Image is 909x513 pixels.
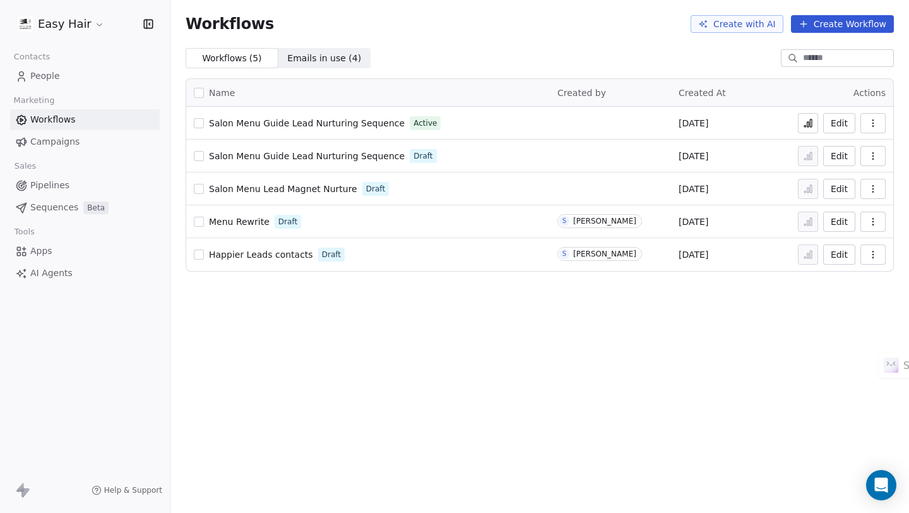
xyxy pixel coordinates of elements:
a: Salon Menu Lead Magnet Nurture [209,183,357,195]
a: SequencesBeta [10,197,160,218]
span: People [30,69,60,83]
span: Draft [366,183,385,195]
a: Salon Menu Guide Lead Nurturing Sequence [209,117,405,130]
button: Edit [823,113,855,133]
button: Edit [823,179,855,199]
span: [DATE] [679,150,708,162]
span: Workflows [186,15,274,33]
span: Draft [278,216,297,227]
a: People [10,66,160,87]
span: Salon Menu Guide Lead Nurturing Sequence [209,151,405,161]
div: S [562,216,566,226]
span: Workflows [30,113,76,126]
span: Actions [853,88,886,98]
button: Create with AI [691,15,783,33]
span: Apps [30,244,52,258]
div: Open Intercom Messenger [866,470,896,500]
button: Edit [823,244,855,265]
span: Name [209,87,235,100]
span: Help & Support [104,485,162,495]
a: Salon Menu Guide Lead Nurturing Sequence [209,150,405,162]
div: [PERSON_NAME] [573,250,636,258]
span: Salon Menu Guide Lead Nurturing Sequence [209,118,405,128]
a: Workflows [10,109,160,130]
a: Help & Support [92,485,162,495]
span: Sequences [30,201,78,214]
a: Menu Rewrite [209,215,270,228]
span: AI Agents [30,267,73,280]
span: Beta [83,202,109,214]
a: Campaigns [10,131,160,152]
span: Emails in use ( 4 ) [287,52,361,65]
span: Created by [557,88,606,98]
span: Happier Leads contacts [209,250,313,260]
span: Sales [9,157,42,176]
button: Easy Hair [15,13,107,35]
span: Contacts [8,47,56,66]
span: Marketing [8,91,60,110]
button: Edit [823,212,855,232]
span: Easy Hair [38,16,92,32]
span: Draft [322,249,341,260]
span: [DATE] [679,117,708,130]
span: Active [413,118,437,129]
button: Edit [823,146,855,166]
span: Draft [413,150,432,162]
a: Happier Leads contacts [209,248,313,261]
span: Pipelines [30,179,69,192]
span: Tools [9,222,40,241]
div: [PERSON_NAME] [573,217,636,226]
a: AI Agents [10,263,160,284]
button: Create Workflow [791,15,894,33]
span: [DATE] [679,183,708,195]
div: S [562,249,566,259]
span: Menu Rewrite [209,217,270,227]
span: Campaigns [30,135,80,148]
span: [DATE] [679,248,708,261]
a: Pipelines [10,175,160,196]
img: logoforcircle.jpg [18,16,33,32]
span: Created At [679,88,726,98]
span: [DATE] [679,215,708,228]
span: Salon Menu Lead Magnet Nurture [209,184,357,194]
a: Apps [10,241,160,262]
